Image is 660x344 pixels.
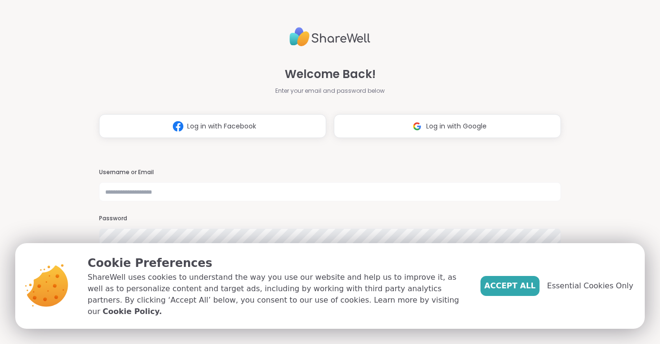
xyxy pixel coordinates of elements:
[88,272,465,317] p: ShareWell uses cookies to understand the way you use our website and help us to improve it, as we...
[334,114,561,138] button: Log in with Google
[290,23,370,50] img: ShareWell Logo
[484,280,536,292] span: Accept All
[99,114,326,138] button: Log in with Facebook
[275,87,385,95] span: Enter your email and password below
[408,118,426,135] img: ShareWell Logomark
[426,121,487,131] span: Log in with Google
[547,280,633,292] span: Essential Cookies Only
[480,276,540,296] button: Accept All
[169,118,187,135] img: ShareWell Logomark
[285,66,376,83] span: Welcome Back!
[99,168,561,177] h3: Username or Email
[103,306,162,317] a: Cookie Policy.
[187,121,256,131] span: Log in with Facebook
[88,255,465,272] p: Cookie Preferences
[99,215,561,223] h3: Password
